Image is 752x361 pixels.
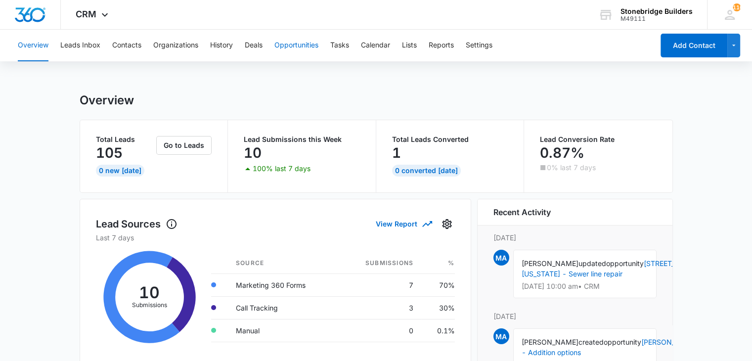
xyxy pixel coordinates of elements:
[96,136,155,143] p: Total Leads
[522,259,578,268] span: [PERSON_NAME]
[228,273,339,296] td: Marketing 360 Forms
[421,319,454,342] td: 0.1%
[522,338,578,346] span: [PERSON_NAME]
[112,30,141,61] button: Contacts
[228,253,339,274] th: Source
[620,15,693,22] div: account id
[522,283,648,290] p: [DATE] 10:00 am • CRM
[210,30,233,61] button: History
[493,311,657,321] p: [DATE]
[429,30,454,61] button: Reports
[76,9,96,19] span: CRM
[274,30,318,61] button: Opportunities
[604,338,641,346] span: opportunity
[153,30,198,61] button: Organizations
[228,296,339,319] td: Call Tracking
[392,145,401,161] p: 1
[80,93,134,108] h1: Overview
[733,3,741,11] span: 116
[421,273,454,296] td: 70%
[330,30,349,61] button: Tasks
[392,165,461,177] div: 0 Converted [DATE]
[96,232,455,243] p: Last 7 days
[466,30,492,61] button: Settings
[493,328,509,344] span: MA
[402,30,417,61] button: Lists
[156,141,212,149] a: Go to Leads
[547,164,596,171] p: 0% last 7 days
[421,253,454,274] th: %
[156,136,212,155] button: Go to Leads
[578,259,606,268] span: updated
[606,259,644,268] span: opportunity
[18,30,48,61] button: Overview
[540,136,657,143] p: Lead Conversion Rate
[339,319,421,342] td: 0
[421,296,454,319] td: 30%
[578,338,604,346] span: created
[339,273,421,296] td: 7
[620,7,693,15] div: account name
[60,30,100,61] button: Leads Inbox
[540,145,584,161] p: 0.87%
[733,3,741,11] div: notifications count
[339,253,421,274] th: Submissions
[361,30,390,61] button: Calendar
[493,250,509,266] span: MA
[253,165,310,172] p: 100% last 7 days
[493,232,657,243] p: [DATE]
[244,145,262,161] p: 10
[661,34,727,57] button: Add Contact
[228,319,339,342] td: Manual
[439,216,455,232] button: Settings
[96,145,123,161] p: 105
[493,206,551,218] h6: Recent Activity
[339,296,421,319] td: 3
[244,136,360,143] p: Lead Submissions this Week
[376,215,431,232] button: View Report
[245,30,263,61] button: Deals
[392,136,508,143] p: Total Leads Converted
[96,165,144,177] div: 0 New [DATE]
[96,217,177,231] h1: Lead Sources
